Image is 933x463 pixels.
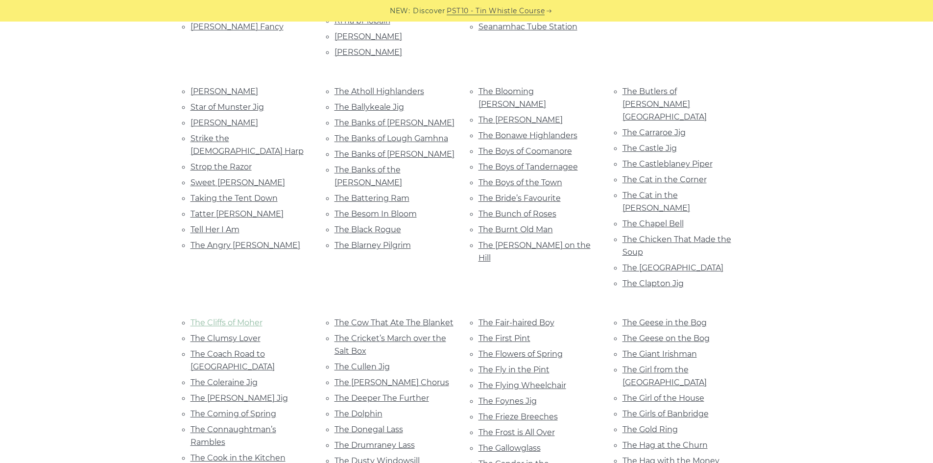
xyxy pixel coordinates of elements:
a: The Geese in the Bog [622,318,707,327]
a: Strop the Razor [191,162,252,171]
a: The Coleraine Jig [191,378,258,387]
a: The Flowers of Spring [478,349,563,359]
a: The Clumsy Lover [191,334,261,343]
a: The Flying Wheelchair [478,381,566,390]
a: The Cat in the Corner [622,175,707,184]
a: Taking the Tent Down [191,194,278,203]
span: Discover [413,5,445,17]
a: The Cook in the Kitchen [191,453,286,463]
a: The [PERSON_NAME] Jig [191,393,288,403]
span: NEW: [390,5,410,17]
a: The Deeper The Further [335,393,429,403]
a: The Foynes Jig [478,396,537,406]
a: The Connaughtman’s Rambles [191,425,276,447]
a: The Angry [PERSON_NAME] [191,241,300,250]
a: The Cat in the [PERSON_NAME] [622,191,690,213]
a: The Hag at the Churn [622,440,708,450]
a: The Battering Ram [335,194,409,203]
a: The Bride’s Favourite [478,194,561,203]
a: The Chapel Bell [622,219,684,228]
a: The [PERSON_NAME] [478,115,563,124]
a: The Bonawe Highlanders [478,131,577,140]
a: [PERSON_NAME] Fancy [191,22,284,31]
a: The Banks of [PERSON_NAME] [335,149,455,159]
a: The Carraroe Jig [622,128,686,137]
a: The Ballykeale Jig [335,102,404,112]
a: The Atholl Highlanders [335,87,424,96]
a: The [PERSON_NAME] Chorus [335,378,449,387]
a: The Blarney Pilgrim [335,241,411,250]
a: [PERSON_NAME] [335,32,402,41]
a: The Besom In Bloom [335,209,417,219]
a: The Cow That Ate The Blanket [335,318,454,327]
a: [PERSON_NAME] [191,87,258,96]
a: The Burnt Old Man [478,225,553,234]
a: The Coach Road to [GEOGRAPHIC_DATA] [191,349,275,371]
a: The Chicken That Made the Soup [622,235,731,257]
a: The [GEOGRAPHIC_DATA] [622,263,723,272]
a: Sweet [PERSON_NAME] [191,178,285,187]
a: The Boys of Tandernagee [478,162,578,171]
a: Tatter [PERSON_NAME] [191,209,284,219]
a: The Gold Ring [622,425,678,434]
a: The Banks of Lough Gamhna [335,134,448,143]
a: The Giant Irishman [622,349,697,359]
a: The Blooming [PERSON_NAME] [478,87,546,109]
a: The Girl of the House [622,393,704,403]
a: [PERSON_NAME] [191,118,258,127]
a: Strike the [DEMOGRAPHIC_DATA] Harp [191,134,304,156]
a: The Cliffs of Moher [191,318,263,327]
a: [PERSON_NAME] [335,48,402,57]
a: The Fly in the Pint [478,365,550,374]
a: The Castle Jig [622,144,677,153]
a: The Frieze Breeches [478,412,558,421]
a: The Girls of Banbridge [622,409,709,418]
a: The Boys of Coomanore [478,146,572,156]
a: The Bunch of Roses [478,209,556,219]
a: The Coming of Spring [191,409,276,418]
a: The Boys of the Town [478,178,562,187]
a: The Butlers of [PERSON_NAME][GEOGRAPHIC_DATA] [622,87,707,122]
a: PST10 - Tin Whistle Course [447,5,545,17]
a: The Castleblaney Piper [622,159,713,169]
a: The Frost is All Over [478,428,555,437]
a: The Clapton Jig [622,279,684,288]
a: The Gallowglass [478,443,541,453]
a: The Banks of the [PERSON_NAME] [335,165,402,187]
a: The Cullen Jig [335,362,390,371]
a: The Geese on the Bog [622,334,710,343]
a: Star of Munster Jig [191,102,264,112]
a: The Dolphin [335,409,383,418]
a: The Black Rogue [335,225,401,234]
a: Tell Her I Am [191,225,239,234]
a: The Fair-haired Boy [478,318,554,327]
a: Seanamhac Tube Station [478,22,577,31]
a: The Cricket’s March over the Salt Box [335,334,446,356]
a: The First Pint [478,334,530,343]
a: The Drumraney Lass [335,440,415,450]
a: The [PERSON_NAME] on the Hill [478,241,591,263]
a: The Donegal Lass [335,425,403,434]
a: The Girl from the [GEOGRAPHIC_DATA] [622,365,707,387]
a: The Banks of [PERSON_NAME] [335,118,455,127]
